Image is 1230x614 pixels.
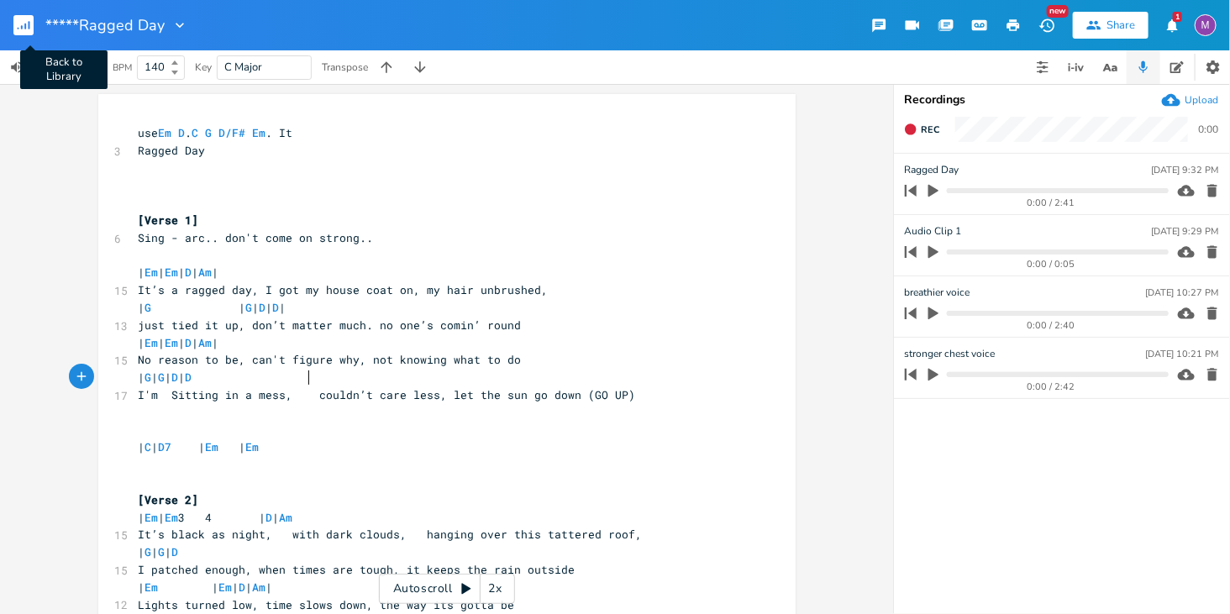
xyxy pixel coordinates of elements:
span: just tied it up, don’t matter much. no one’s comin’ round [139,317,522,333]
span: G [159,370,166,385]
span: G [246,300,253,315]
div: 0:00 / 2:42 [933,382,1169,391]
div: Transpose [322,62,368,72]
span: D [172,544,179,559]
span: It’s black as night, with dark clouds, hanging over this tattered roof, [139,527,643,542]
button: Back to Library [13,5,47,45]
span: D [273,300,280,315]
div: [DATE] 10:21 PM [1145,349,1218,359]
div: 1 [1173,12,1182,22]
span: G [159,544,166,559]
span: Em [145,335,159,350]
span: | | | | [139,439,260,454]
div: [DATE] 10:27 PM [1145,288,1218,297]
span: Am [253,580,266,595]
div: melindameshad [1195,14,1217,36]
div: [DATE] 9:29 PM [1151,227,1218,236]
span: D [186,370,192,385]
span: | | | | | [139,580,273,595]
span: G [145,300,152,315]
div: 2x [481,574,511,604]
span: D [260,300,266,315]
span: breathier voice [904,285,970,301]
span: | | 3 4 | | [139,510,293,525]
span: G [145,544,152,559]
span: Ragged Day [904,162,959,178]
span: G [145,370,152,385]
span: D [239,580,246,595]
div: Upload [1185,93,1218,107]
span: I patched enough, when times are tough, it keeps the rain outside [139,562,576,577]
span: [Verse 1] [139,213,199,228]
span: Em [145,580,159,595]
div: Autoscroll [379,574,515,604]
span: It’s a ragged day, I got my house coat on, my hair unbrushed, [139,282,549,297]
span: Em [246,439,260,454]
span: Sing - arc.. don't come on strong.. [139,230,374,245]
span: Em [166,335,179,350]
span: D [186,265,192,280]
span: stronger chest voice [904,346,995,362]
div: 0:00 / 0:05 [933,260,1169,269]
span: D [266,510,273,525]
div: 0:00 / 2:40 [933,321,1169,330]
span: Am [199,335,213,350]
button: Upload [1162,91,1218,109]
span: | | | [139,544,186,559]
span: Em [206,439,219,454]
button: 1 [1155,10,1189,40]
button: Share [1073,12,1149,39]
span: | | | | | [139,265,219,280]
span: C [145,439,152,454]
span: use . . It [139,125,293,140]
span: Em [166,265,179,280]
div: [DATE] 9:32 PM [1151,165,1218,175]
span: D [172,370,179,385]
span: D [186,335,192,350]
span: Em [253,125,266,140]
span: Em [159,125,172,140]
div: 0:00 [1198,124,1218,134]
div: Recordings [904,94,1220,106]
span: G [206,125,213,140]
span: | | | | | [139,300,286,315]
span: Am [199,265,213,280]
span: Em [219,580,233,595]
span: D [179,125,186,140]
div: Share [1106,18,1135,33]
button: Rec [897,116,946,143]
span: No reason to be, can't figure why, not knowing what to do [139,352,522,367]
span: C [192,125,199,140]
button: New [1030,10,1064,40]
div: New [1047,5,1069,18]
span: Em [145,510,159,525]
span: Rec [921,123,939,136]
span: Ragged Day [139,143,206,158]
div: Key [195,62,212,72]
span: D/F# [219,125,246,140]
span: | | | | | [139,335,219,350]
span: C Major [224,60,262,75]
button: M [1195,6,1217,45]
span: Audio Clip 1 [904,223,961,239]
span: Lights turned low, time slows down, the way its gotta be [139,597,515,612]
span: D7 [159,439,172,454]
span: Em [166,510,179,525]
div: BPM [113,63,132,72]
span: I'm Sitting in a mess, couldn’t care less, let the sun go down (GO UP) [139,387,636,402]
span: Em [145,265,159,280]
span: [Verse 2] [139,492,199,507]
span: Am [280,510,293,525]
div: 0:00 / 2:41 [933,198,1169,207]
span: | | | | [139,370,239,385]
